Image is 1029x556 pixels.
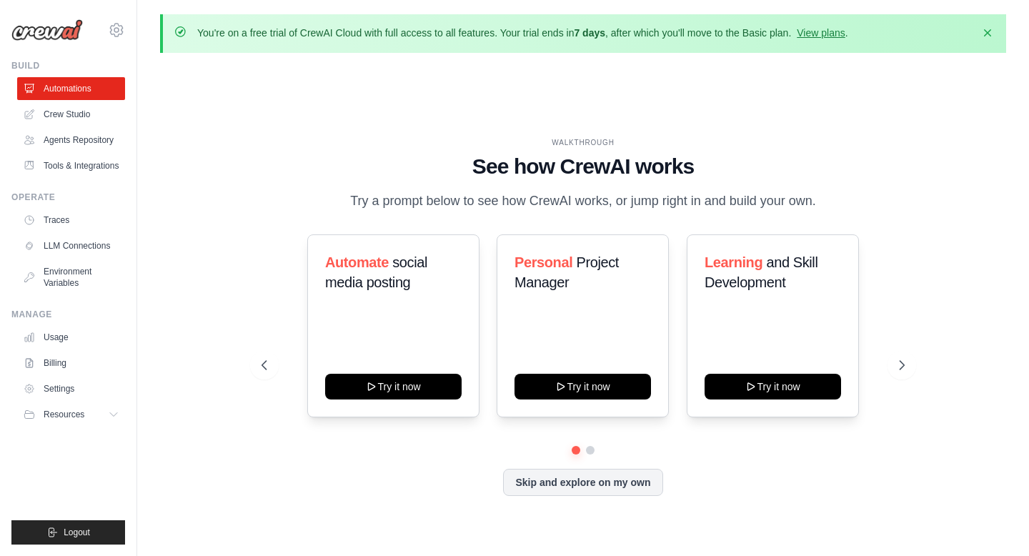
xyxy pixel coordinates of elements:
[514,374,651,399] button: Try it now
[705,254,817,290] span: and Skill Development
[17,326,125,349] a: Usage
[17,77,125,100] a: Automations
[17,377,125,400] a: Settings
[514,254,572,270] span: Personal
[503,469,662,496] button: Skip and explore on my own
[44,409,84,420] span: Resources
[17,403,125,426] button: Resources
[11,19,83,41] img: Logo
[705,254,762,270] span: Learning
[197,26,848,40] p: You're on a free trial of CrewAI Cloud with full access to all features. Your trial ends in , aft...
[958,487,1029,556] iframe: Chat Widget
[343,191,823,212] p: Try a prompt below to see how CrewAI works, or jump right in and build your own.
[11,520,125,545] button: Logout
[11,309,125,320] div: Manage
[17,154,125,177] a: Tools & Integrations
[262,137,904,148] div: WALKTHROUGH
[17,234,125,257] a: LLM Connections
[325,374,462,399] button: Try it now
[262,154,904,179] h1: See how CrewAI works
[64,527,90,538] span: Logout
[325,254,389,270] span: Automate
[11,192,125,203] div: Operate
[17,129,125,152] a: Agents Repository
[17,103,125,126] a: Crew Studio
[17,352,125,374] a: Billing
[17,260,125,294] a: Environment Variables
[574,27,605,39] strong: 7 days
[17,209,125,232] a: Traces
[797,27,845,39] a: View plans
[11,60,125,71] div: Build
[705,374,841,399] button: Try it now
